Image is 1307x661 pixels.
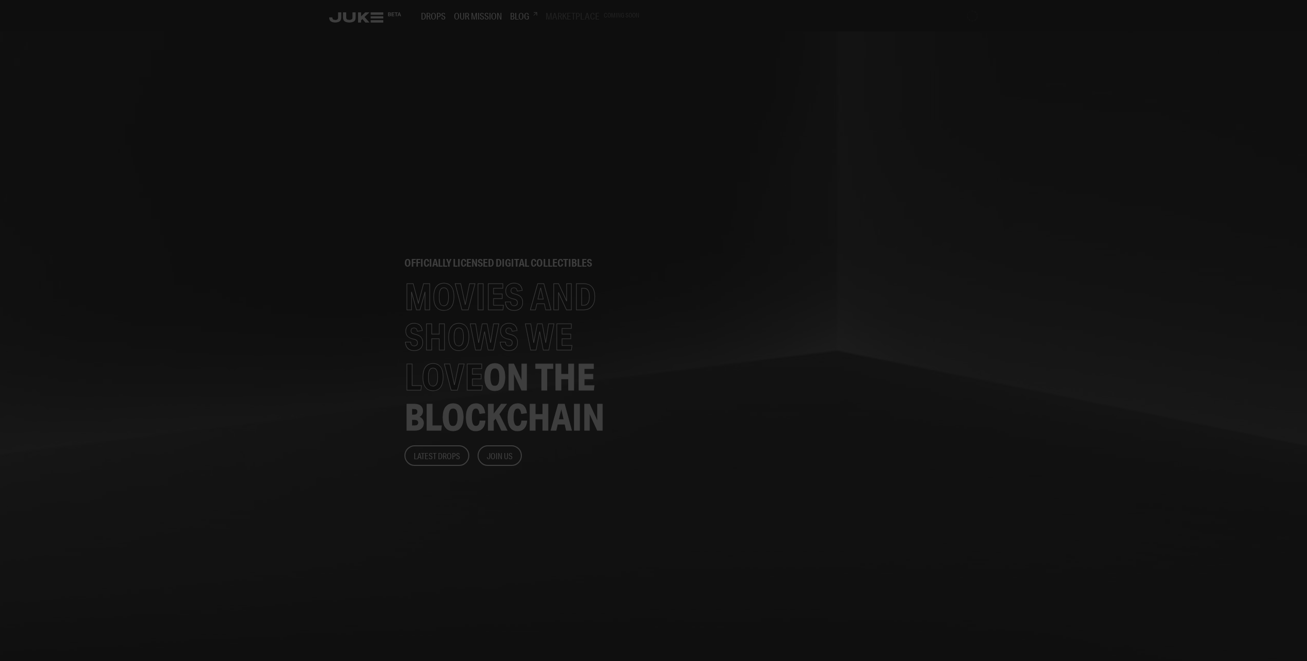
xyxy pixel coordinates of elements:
h3: Blog [510,10,537,22]
h2: officially licensed digital collectibles [404,258,638,268]
h3: Our Mission [454,10,502,22]
h3: Drops [421,10,446,22]
button: Join Us [478,445,522,466]
h1: MOVIES AND SHOWS WE LOVE [404,276,638,437]
span: ON THE BLOCKCHAIN [404,354,605,439]
img: home-banner [658,184,903,540]
button: Latest Drops [404,445,469,466]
